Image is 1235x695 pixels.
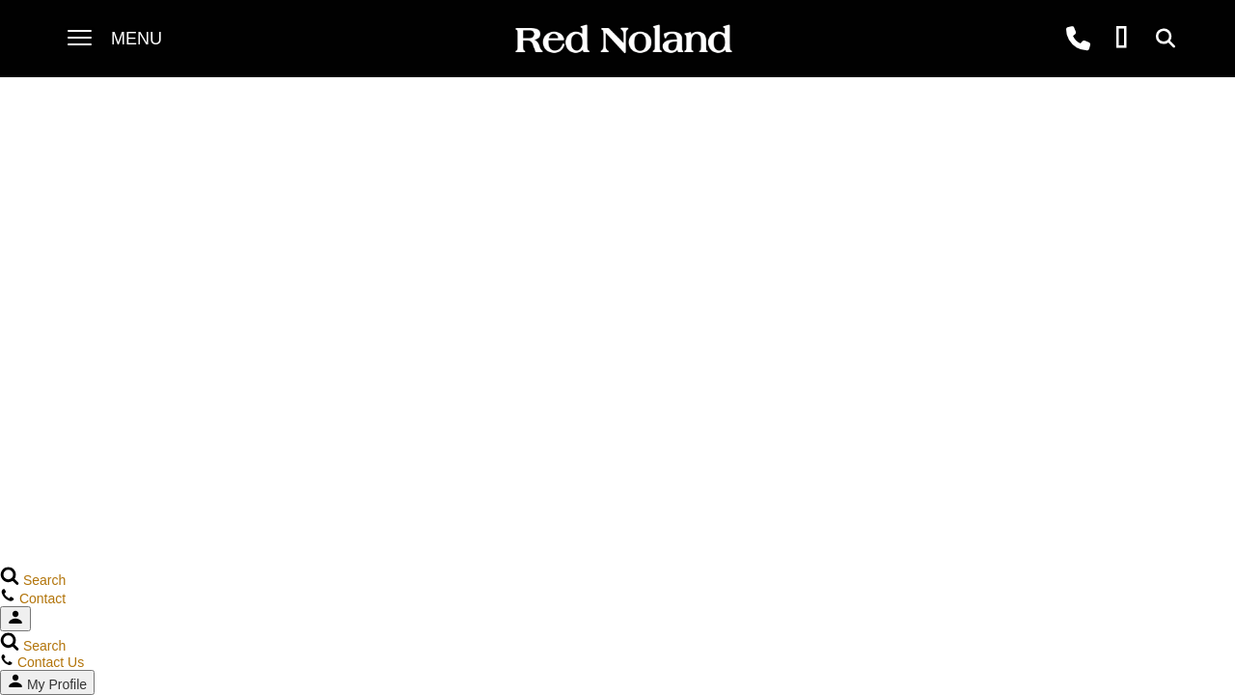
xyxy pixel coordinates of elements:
img: Red Noland Auto Group [511,23,733,57]
span: My Profile [27,677,87,692]
span: Contact Us [17,654,84,670]
span: Contact [19,591,66,606]
span: Search [23,638,66,653]
span: Search [23,572,66,588]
